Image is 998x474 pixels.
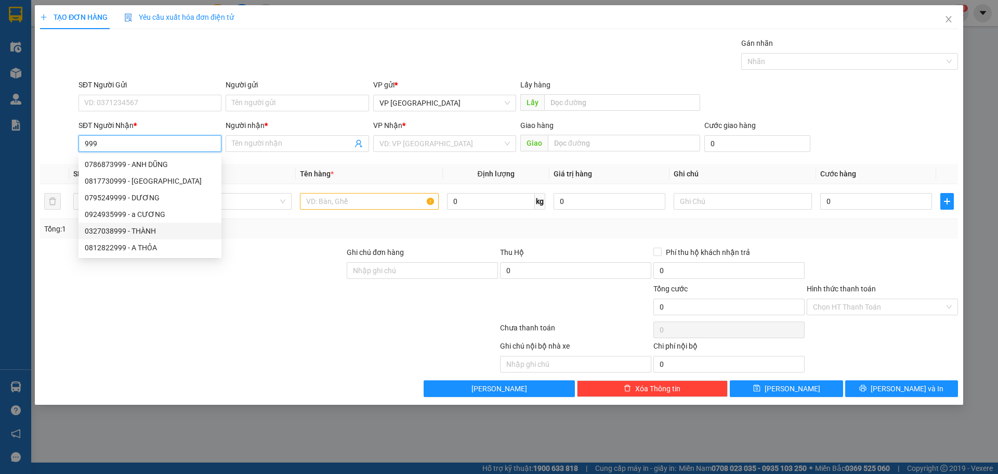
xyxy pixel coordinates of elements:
span: Định lượng [478,170,515,178]
button: save[PERSON_NAME] [730,380,843,397]
span: plus [941,197,953,206]
span: Phí thu hộ khách nhận trả [662,247,754,258]
button: deleteXóa Thông tin [577,380,728,397]
span: user-add [354,139,363,148]
input: 0 [554,193,665,210]
span: Lấy [520,94,544,111]
input: Cước giao hàng [704,135,810,152]
div: 0795249999 - DƯƠNG [85,192,215,203]
input: Ghi chú đơn hàng [347,262,498,279]
div: SĐT Người Gửi [78,79,221,91]
button: plus [940,193,954,210]
span: VP Mỹ Đình [379,95,510,111]
span: SL [73,170,82,178]
label: Hình thức thanh toán [807,285,876,293]
input: Ghi Chú [674,193,812,210]
div: Người nhận [226,120,369,131]
span: kg [535,193,545,210]
div: Chi phí nội bộ [653,340,805,356]
span: Tên hàng [300,170,334,178]
button: [PERSON_NAME] [424,380,575,397]
button: Close [934,5,963,34]
span: TẠO ĐƠN HÀNG [40,13,108,21]
div: 0817730999 - [GEOGRAPHIC_DATA] [85,175,215,187]
span: delete [624,385,631,393]
div: 0812822999 - A THỎA [85,242,215,253]
span: Giao hàng [520,121,554,130]
span: Giao [520,135,548,151]
span: Yêu cầu xuất hóa đơn điện tử [124,13,234,21]
label: Gán nhãn [741,39,773,47]
span: printer [859,385,866,393]
div: 0795249999 - DƯƠNG [78,189,221,206]
span: [PERSON_NAME] và In [871,383,943,394]
div: VP gửi [373,79,516,91]
button: delete [44,193,61,210]
div: 0817730999 - HÀ [78,173,221,189]
span: Thu Hộ [500,248,524,257]
label: Cước giao hàng [704,121,756,130]
span: close [944,15,953,23]
div: 0924935999 - a CƯƠNG [78,206,221,223]
div: Người gửi [226,79,369,91]
span: Giá trị hàng [554,170,592,178]
span: [PERSON_NAME] [471,383,527,394]
div: SĐT Người Nhận [78,120,221,131]
div: 0812822999 - A THỎA [78,239,221,256]
input: Dọc đường [544,94,700,111]
div: 0327038999 - THÀNH [85,225,215,237]
span: Khác [160,194,285,209]
span: save [753,385,760,393]
span: VP Nhận [373,121,402,130]
div: 0924935999 - a CƯƠNG [85,209,215,220]
th: Ghi chú [669,164,816,184]
span: Xóa Thông tin [635,383,680,394]
div: 0327038999 - THÀNH [78,223,221,239]
span: Cước hàng [820,170,856,178]
div: Ghi chú nội bộ nhà xe [500,340,651,356]
img: icon [124,14,133,22]
label: Ghi chú đơn hàng [347,248,404,257]
button: printer[PERSON_NAME] và In [845,380,958,397]
span: Lấy hàng [520,81,550,89]
span: Tổng cước [653,285,688,293]
input: Nhập ghi chú [500,356,651,373]
span: plus [40,14,47,21]
input: VD: Bàn, Ghế [300,193,438,210]
input: Dọc đường [548,135,700,151]
div: Chưa thanh toán [499,322,652,340]
span: [PERSON_NAME] [765,383,820,394]
div: Tổng: 1 [44,223,385,235]
div: 0786873999 - ANH DŨNG [85,159,215,170]
div: 0786873999 - ANH DŨNG [78,156,221,173]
